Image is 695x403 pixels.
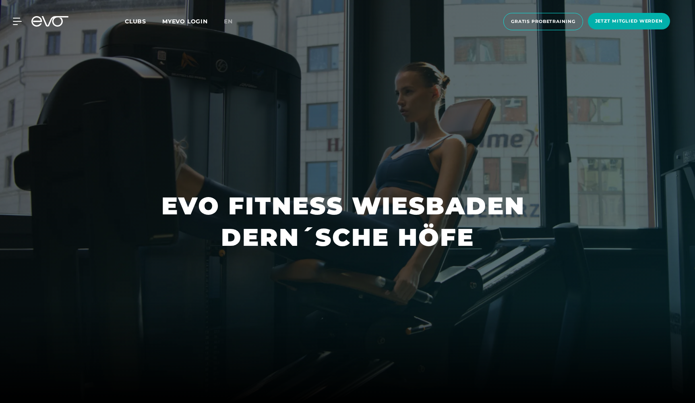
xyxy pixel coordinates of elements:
[125,18,146,25] span: Clubs
[161,190,534,253] h1: EVO FITNESS WIESBADEN DERN´SCHE HÖFE
[125,17,162,25] a: Clubs
[224,17,242,26] a: en
[224,18,233,25] span: en
[595,18,663,25] span: Jetzt Mitglied werden
[585,13,672,30] a: Jetzt Mitglied werden
[162,18,208,25] a: MYEVO LOGIN
[501,13,585,30] a: Gratis Probetraining
[511,18,575,25] span: Gratis Probetraining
